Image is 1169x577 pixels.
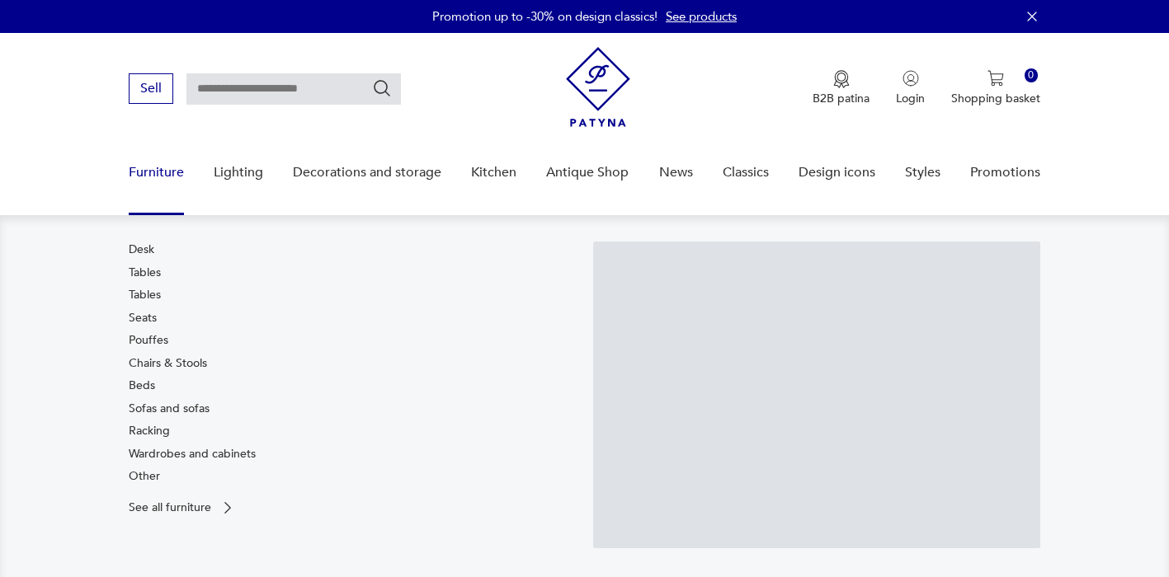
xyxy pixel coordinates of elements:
a: Sofas and sofas [129,401,210,417]
a: Tables [129,287,161,303]
a: Classics [723,141,769,204]
a: Desk [129,242,154,258]
p: See all furniture [129,502,211,513]
a: See products [666,8,737,25]
a: Racking [129,423,170,439]
p: B2B patina [813,91,870,106]
p: Login [896,91,925,106]
img: User icon [903,70,919,87]
p: Promotion up to -30% on design classics! [432,8,658,25]
button: Login [896,70,925,106]
p: Shopping basket [951,91,1040,106]
a: Chairs & Stools [129,355,207,372]
img: Patina - a shop with vintage furniture and decorations [566,47,630,127]
a: Other [129,468,160,485]
button: 0Shopping basket [951,70,1040,106]
div: 0 [1025,68,1039,82]
a: News [659,141,693,204]
a: Tables [129,265,161,281]
button: Sell [129,73,173,104]
a: Wardrobes and cabinets [129,446,256,462]
button: Search [372,78,392,98]
a: Styles [905,141,940,204]
a: See all furniture [129,500,236,516]
img: Cart icon [988,70,1004,87]
a: Promotions [970,141,1040,204]
a: Beds [129,378,155,394]
a: Pouffes [129,332,168,349]
a: Antique Shop [546,141,629,204]
a: Medal iconB2B patina [813,70,870,106]
a: Design icons [799,141,875,204]
img: Medal icon [833,70,850,88]
a: Decorations and storage [293,141,441,204]
a: Sell [129,84,173,96]
a: Seats [129,310,157,326]
a: Furniture [129,141,184,204]
button: B2B patina [813,70,870,106]
a: Lighting [214,141,263,204]
a: Kitchen [471,141,516,204]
